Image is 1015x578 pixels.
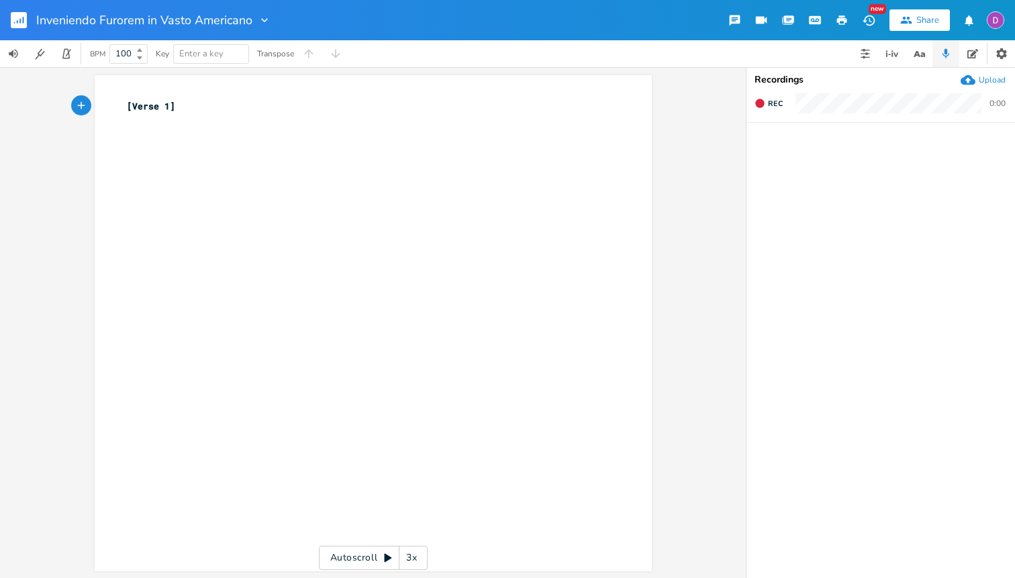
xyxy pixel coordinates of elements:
span: Rec [768,99,783,109]
button: New [855,8,882,32]
div: BPM [90,50,105,58]
div: Recordings [755,75,1007,85]
button: Rec [749,93,788,114]
div: Key [156,50,169,58]
div: Autoscroll [319,546,428,570]
div: 3x [399,546,424,570]
div: New [869,4,886,14]
button: Upload [961,73,1006,87]
div: 0:00 [989,99,1006,107]
img: Dylan [987,11,1004,29]
span: [Verse 1] [127,100,175,112]
div: Share [916,14,939,26]
span: Enter a key [179,48,224,60]
div: Upload [979,75,1006,85]
div: Transpose [257,50,294,58]
button: Share [889,9,950,31]
span: Inveniendo Furorem in Vasto Americano [36,14,252,26]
